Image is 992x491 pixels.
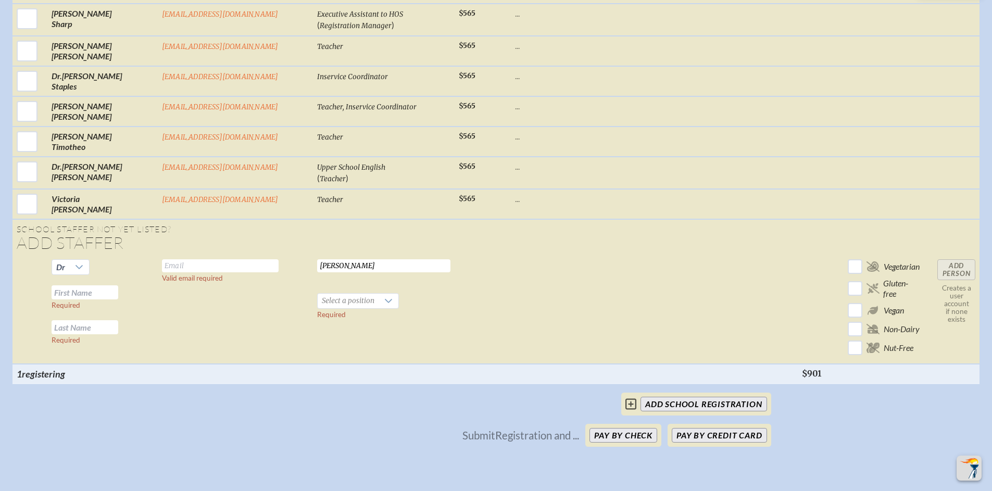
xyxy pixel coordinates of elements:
span: Teacher [317,133,343,142]
span: ) [392,20,394,30]
span: Registration Manager [320,21,392,30]
a: [EMAIL_ADDRESS][DOMAIN_NAME] [162,72,279,81]
td: [PERSON_NAME] [PERSON_NAME] [47,157,158,189]
span: $565 [459,132,475,141]
p: ... [515,8,794,19]
p: ... [515,41,794,51]
input: Last Name [52,320,118,334]
label: Required [317,310,346,319]
span: Select a position [318,294,379,308]
span: Teacher, Inservice Coordinator [317,103,417,111]
span: $565 [459,194,475,203]
a: [EMAIL_ADDRESS][DOMAIN_NAME] [162,163,279,172]
span: Teacher [317,195,343,204]
td: [PERSON_NAME] [PERSON_NAME] [47,96,158,127]
span: Nut-Free [884,343,913,353]
span: Dr. [52,71,62,81]
label: Required [52,336,80,344]
span: registering [22,368,65,380]
span: Vegan [884,305,904,316]
span: $565 [459,102,475,110]
button: Pay by Check [589,428,657,443]
input: First Name [52,285,118,299]
td: [PERSON_NAME] Sharp [47,4,158,36]
span: ( [317,173,320,183]
span: $565 [459,162,475,171]
a: [EMAIL_ADDRESS][DOMAIN_NAME] [162,10,279,19]
td: Victoria [PERSON_NAME] [47,189,158,219]
span: Teacher [320,174,346,183]
span: Teacher [317,42,343,51]
p: Creates a user account if none exists [937,284,975,323]
th: $901 [798,364,844,384]
p: ... [515,194,794,204]
span: ) [346,173,348,183]
label: Valid email required [162,274,223,282]
input: Email [162,259,279,272]
th: 1 [12,364,158,384]
span: Gluten-free [883,278,921,299]
span: ( [317,20,320,30]
td: [PERSON_NAME] Staples [47,66,158,96]
span: Inservice Coordinator [317,72,388,81]
label: Required [52,301,80,309]
img: To the top [959,458,980,479]
a: [EMAIL_ADDRESS][DOMAIN_NAME] [162,133,279,142]
p: Submit Registration and ... [462,430,579,441]
span: $565 [459,71,475,80]
span: $565 [459,9,475,18]
td: [PERSON_NAME] Timotheo [47,127,158,157]
input: add School Registration [641,397,767,411]
button: Pay by Credit Card [672,428,767,443]
button: Scroll Top [957,456,982,481]
span: $565 [459,41,475,50]
span: Upper School English [317,163,385,172]
span: Non-Dairy [884,324,920,334]
span: Vegetarian [884,261,920,272]
p: ... [515,131,794,142]
p: ... [515,161,794,172]
a: [EMAIL_ADDRESS][DOMAIN_NAME] [162,103,279,111]
a: [EMAIL_ADDRESS][DOMAIN_NAME] [162,195,279,204]
span: Dr. [52,161,62,171]
p: ... [515,71,794,81]
p: ... [515,101,794,111]
span: Executive Assistant to HOS [317,10,403,19]
span: Dr [56,262,65,272]
span: Dr [52,260,69,274]
a: [EMAIL_ADDRESS][DOMAIN_NAME] [162,42,279,51]
td: [PERSON_NAME] [PERSON_NAME] [47,36,158,66]
input: Job Title for Nametag (40 chars max) [317,259,450,272]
